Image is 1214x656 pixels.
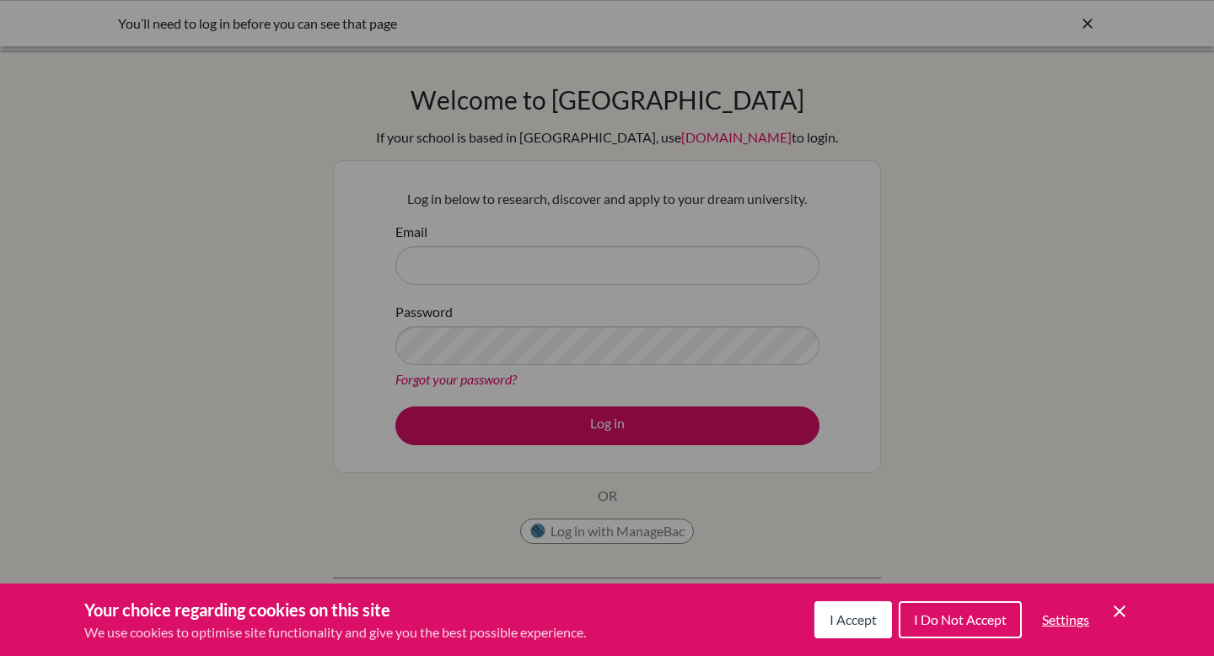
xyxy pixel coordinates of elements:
span: Settings [1042,611,1089,627]
button: I Do Not Accept [899,601,1022,638]
button: Settings [1029,603,1103,637]
button: I Accept [814,601,892,638]
span: I Do Not Accept [914,611,1007,627]
span: I Accept [830,611,877,627]
p: We use cookies to optimise site functionality and give you the best possible experience. [84,622,586,643]
h3: Your choice regarding cookies on this site [84,597,586,622]
button: Save and close [1109,601,1130,621]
